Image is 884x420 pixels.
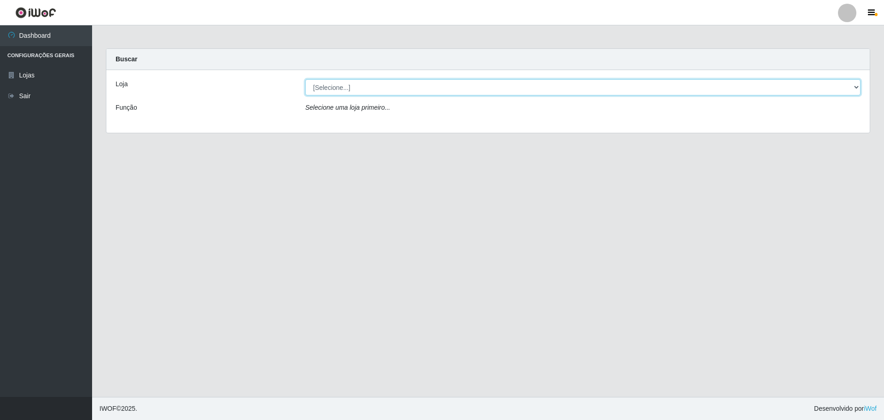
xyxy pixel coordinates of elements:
label: Função [116,103,137,112]
img: CoreUI Logo [15,7,56,18]
strong: Buscar [116,55,137,63]
i: Selecione uma loja primeiro... [305,104,390,111]
span: IWOF [99,405,116,412]
span: Desenvolvido por [814,404,877,414]
a: iWof [864,405,877,412]
label: Loja [116,79,128,89]
span: © 2025 . [99,404,137,414]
